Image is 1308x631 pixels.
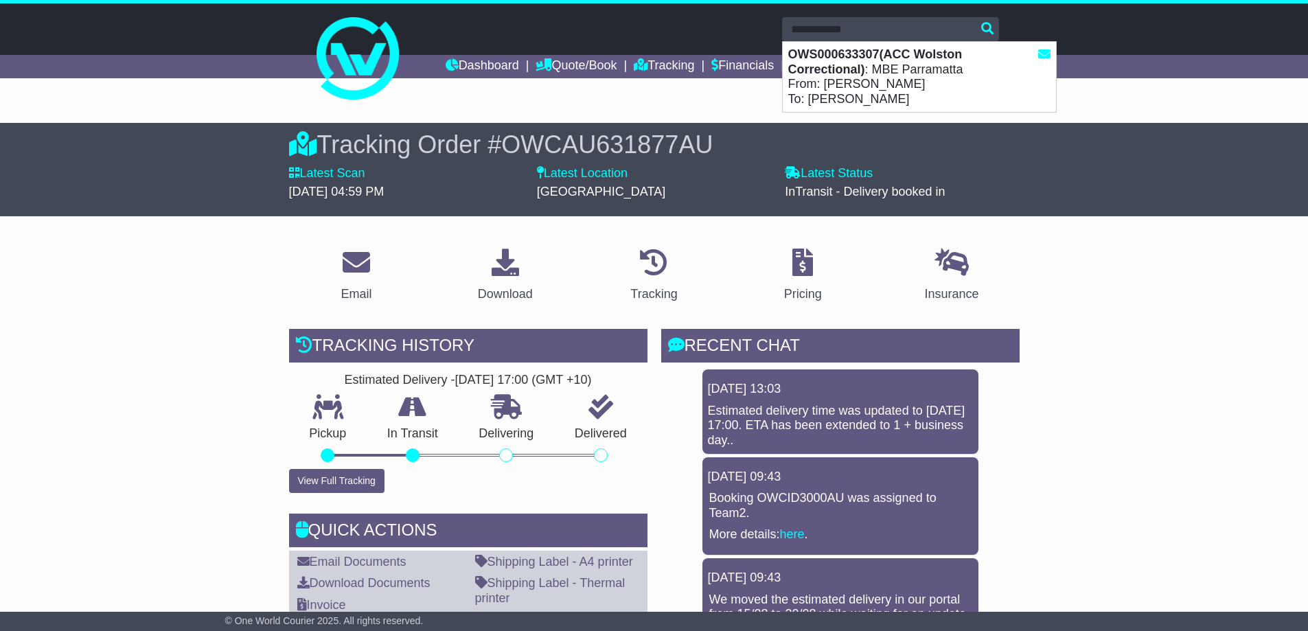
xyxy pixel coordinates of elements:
p: Booking OWCID3000AU was assigned to Team2. [709,491,972,520]
span: © One World Courier 2025. All rights reserved. [225,615,424,626]
div: [DATE] 09:43 [708,571,973,586]
a: Shipping Label - A4 printer [475,555,633,569]
div: Pricing [784,285,822,303]
a: Pricing [775,244,831,308]
span: [DATE] 04:59 PM [289,185,385,198]
a: Email [332,244,380,308]
p: Pickup [289,426,367,441]
label: Latest Status [785,166,873,181]
strong: OWS000633307(ACC Wolston Correctional) [788,47,963,76]
p: Delivering [459,426,555,441]
a: Quote/Book [536,55,617,78]
a: Download [469,244,542,308]
div: [DATE] 09:43 [708,470,973,485]
span: InTransit - Delivery booked in [785,185,945,198]
div: Email [341,285,371,303]
div: Tracking history [289,329,647,366]
span: OWCAU631877AU [501,130,713,159]
div: : MBE Parramatta From: [PERSON_NAME] To: [PERSON_NAME] [783,42,1056,112]
a: Dashboard [446,55,519,78]
p: More details: . [709,527,972,542]
div: Tracking Order # [289,130,1020,159]
a: Tracking [634,55,694,78]
a: Financials [711,55,774,78]
div: [DATE] 17:00 (GMT +10) [455,373,592,388]
a: here [780,527,805,541]
a: Insurance [916,244,988,308]
p: In Transit [367,426,459,441]
div: Estimated delivery time was updated to [DATE] 17:00. ETA has been extended to 1 + business day.. [708,404,973,448]
a: Download Documents [297,576,431,590]
div: Tracking [630,285,677,303]
a: Invoice [297,598,346,612]
div: Insurance [925,285,979,303]
a: Shipping Label - Thermal printer [475,576,626,605]
div: Quick Actions [289,514,647,551]
div: RECENT CHAT [661,329,1020,366]
a: Tracking [621,244,686,308]
p: Delivered [554,426,647,441]
a: Email Documents [297,555,406,569]
div: [DATE] 13:03 [708,382,973,397]
label: Latest Scan [289,166,365,181]
button: View Full Tracking [289,469,385,493]
div: Download [478,285,533,303]
span: [GEOGRAPHIC_DATA] [537,185,665,198]
label: Latest Location [537,166,628,181]
div: Estimated Delivery - [289,373,647,388]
